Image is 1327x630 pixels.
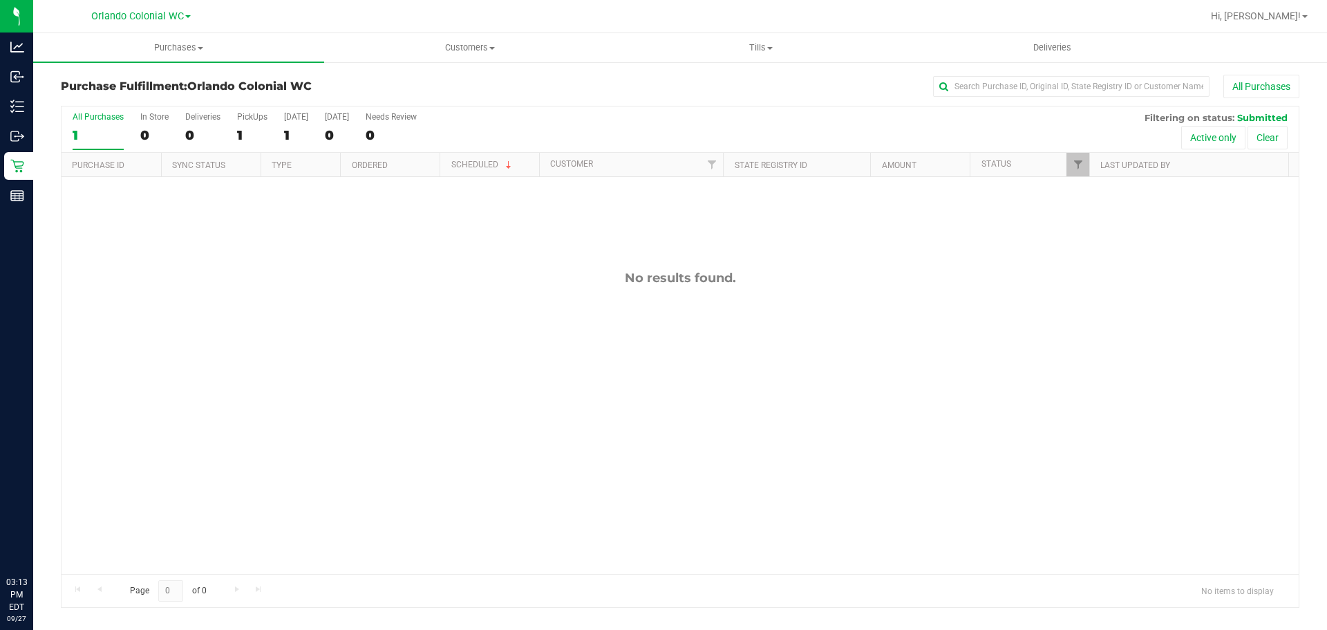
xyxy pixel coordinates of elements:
a: Deliveries [907,33,1198,62]
button: All Purchases [1223,75,1299,98]
a: Filter [1066,153,1089,176]
inline-svg: Inbound [10,70,24,84]
div: 0 [140,127,169,143]
a: State Registry ID [735,160,807,170]
div: PickUps [237,112,267,122]
a: Tills [615,33,906,62]
span: Orlando Colonial WC [187,80,312,93]
div: Needs Review [366,112,417,122]
div: 0 [185,127,220,143]
a: Customer [550,159,593,169]
input: Search Purchase ID, Original ID, State Registry ID or Customer Name... [933,76,1210,97]
a: Scheduled [451,160,514,169]
p: 09/27 [6,613,27,624]
iframe: Resource center [14,519,55,561]
a: Type [272,160,292,170]
button: Active only [1181,126,1245,149]
div: 1 [73,127,124,143]
a: Amount [882,160,916,170]
div: [DATE] [284,112,308,122]
inline-svg: Reports [10,189,24,203]
div: 1 [284,127,308,143]
inline-svg: Inventory [10,100,24,113]
div: In Store [140,112,169,122]
span: Filtering on status: [1145,112,1234,123]
a: Purchase ID [72,160,124,170]
span: Tills [616,41,905,54]
div: 0 [325,127,349,143]
button: Clear [1248,126,1288,149]
div: All Purchases [73,112,124,122]
a: Sync Status [172,160,225,170]
a: Filter [700,153,723,176]
inline-svg: Analytics [10,40,24,54]
div: No results found. [62,270,1299,286]
a: Ordered [352,160,388,170]
a: Customers [324,33,615,62]
inline-svg: Outbound [10,129,24,143]
span: Submitted [1237,112,1288,123]
a: Status [981,159,1011,169]
span: Orlando Colonial WC [91,10,184,22]
inline-svg: Retail [10,159,24,173]
span: Customers [325,41,614,54]
span: Deliveries [1015,41,1090,54]
span: No items to display [1190,580,1285,601]
div: [DATE] [325,112,349,122]
a: Purchases [33,33,324,62]
div: Deliveries [185,112,220,122]
a: Last Updated By [1100,160,1170,170]
span: Page of 0 [118,580,218,602]
div: 1 [237,127,267,143]
h3: Purchase Fulfillment: [61,80,473,93]
p: 03:13 PM EDT [6,576,27,613]
div: 0 [366,127,417,143]
span: Purchases [33,41,324,54]
span: Hi, [PERSON_NAME]! [1211,10,1301,21]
